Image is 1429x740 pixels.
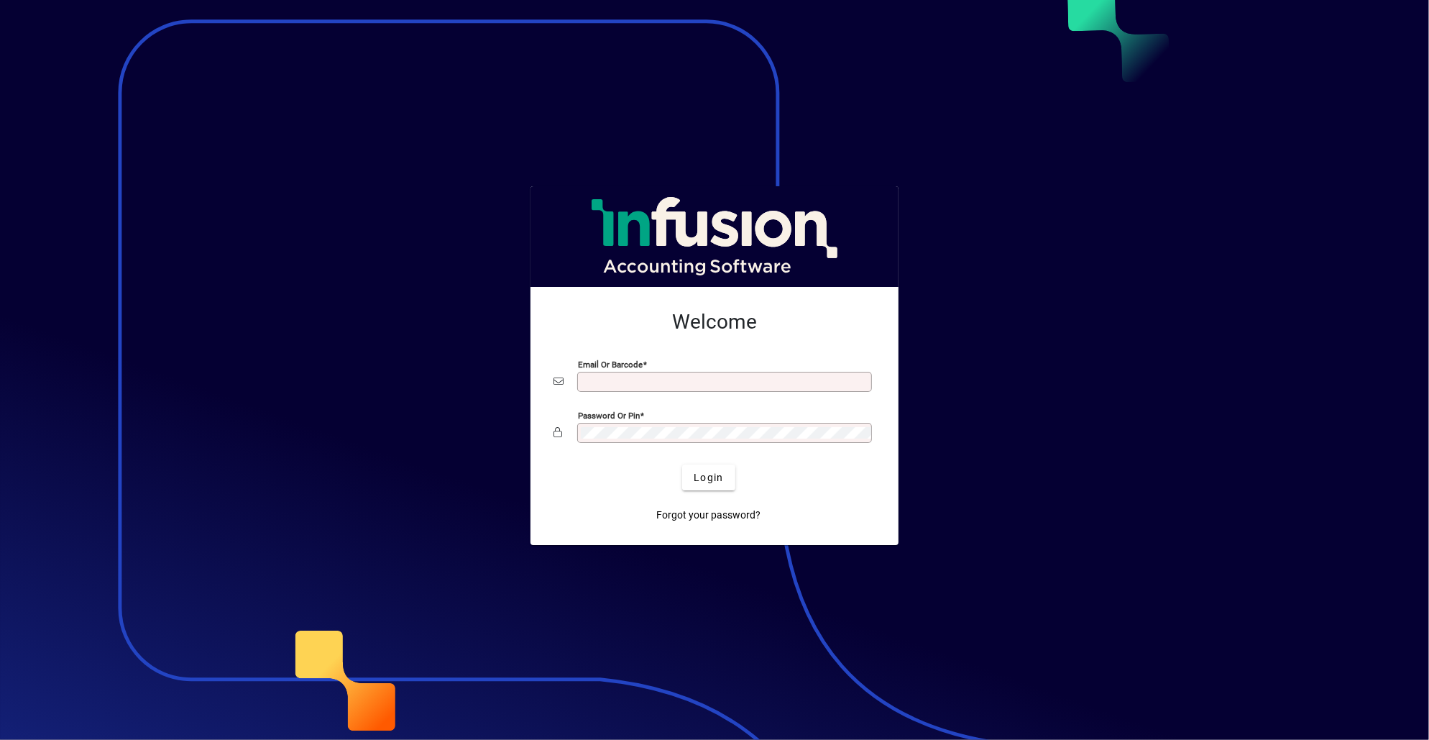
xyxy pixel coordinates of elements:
[578,411,640,421] mat-label: Password or Pin
[553,310,876,334] h2: Welcome
[694,470,723,485] span: Login
[651,502,767,528] a: Forgot your password?
[578,360,643,370] mat-label: Email or Barcode
[682,465,735,490] button: Login
[657,508,761,523] span: Forgot your password?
